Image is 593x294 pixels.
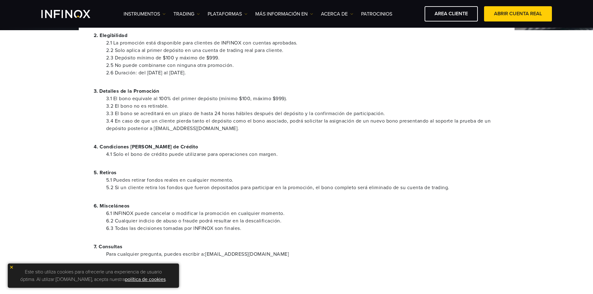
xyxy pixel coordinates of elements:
[94,143,500,151] p: 4. Condiciones [PERSON_NAME] de Crédito
[153,125,239,132] a: [EMAIL_ADDRESS][DOMAIN_NAME].
[94,202,500,210] p: 6. Misceláneos
[361,10,392,18] a: Patrocinios
[94,32,500,39] p: 2. Elegibilidad
[124,10,166,18] a: Instrumentos
[425,6,478,21] a: AREA CLIENTE
[106,95,500,102] li: 3.1 El bono equivale al 100% del primer depósito (mínimo $100, máximo $999).
[94,243,500,250] p: 7. Consultas
[94,169,500,176] p: 5. Retiros
[106,110,500,117] li: 3.3 El bono se acreditará en un plazo de hasta 24 horas hábiles después del depósito y la confirm...
[106,69,500,77] li: 2.6 Duración: del [DATE] al [DATE].
[106,102,500,110] li: 3.2 El bono no es retirable.
[106,176,500,184] li: 5.1 Puedes retirar fondos reales en cualquier momento.
[208,10,247,18] a: PLATAFORMAS
[106,47,500,54] li: 2.2 Solo aplica al primer depósito en una cuenta de trading real para cliente.
[125,276,166,282] a: política de cookies
[106,217,500,225] li: 6.2 Cualquier indicio de abuso o fraude podrá resultar en la descalificación.
[106,210,500,217] li: 6.1 INFINOX puede cancelar o modificar la promoción en cualquier momento.
[321,10,353,18] a: ACERCA DE
[255,10,313,18] a: Más información en
[173,10,200,18] a: TRADING
[106,39,500,47] li: 2.1 La promoción está disponible para clientes de INFINOX con cuentas aprobadas.
[106,184,500,191] li: 5.2 Si un cliente retira los fondos que fueron depositados para participar en la promoción, el bo...
[106,225,500,232] li: 6.3 Todas las decisiones tomadas por INFINOX son finales.
[484,6,552,21] a: ABRIR CUENTA REAL
[9,265,14,269] img: yellow close icon
[106,151,500,158] li: 4.1 Solo el bono de crédito puede utilizarse para operaciones con margen.
[94,87,500,95] p: 3. Detalles de la Promoción
[106,54,500,62] li: 2.3 Depósito mínimo de $100 y máximo de $999.
[11,267,176,285] p: Este sitio utiliza cookies para ofrecerle una experiencia de usuario óptima. Al utilizar [DOMAIN_...
[41,10,105,18] a: INFINOX Logo
[106,62,500,69] li: 2.5 No puede combinarse con ninguna otra promoción.
[106,117,500,132] li: 3.4 En caso de que un cliente pierda tanto el depósito como el bono asociado, podrá solicitar la ...
[106,250,500,258] li: Para cualquier pregunta, puedes escribir a: [EMAIL_ADDRESS][DOMAIN_NAME]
